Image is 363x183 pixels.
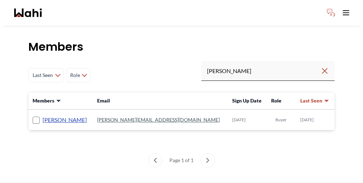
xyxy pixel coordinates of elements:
[28,153,335,167] nav: Members List pagination
[70,69,80,82] span: Role
[320,65,329,77] button: Clear search
[275,117,287,123] span: Buyer
[300,97,322,104] span: Last Seen
[28,40,335,54] h1: Members
[148,153,162,167] button: previous page
[271,98,281,104] span: Role
[33,97,54,104] span: Members
[97,117,220,123] a: [PERSON_NAME][EMAIL_ADDRESS][DOMAIN_NAME]
[228,110,267,131] td: [DATE]
[232,98,262,104] span: Sign Up Date
[201,153,215,167] button: next page
[43,115,87,124] a: [PERSON_NAME]
[97,98,110,104] span: Email
[207,65,320,77] input: Search input
[300,97,329,104] button: Last Seen
[296,110,335,131] td: [DATE]
[167,153,196,167] div: Page 1 of 1
[339,6,353,20] button: Toggle open navigation menu
[32,69,54,82] span: Last Seen
[33,97,61,104] button: Members
[14,9,42,17] a: Wahi homepage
